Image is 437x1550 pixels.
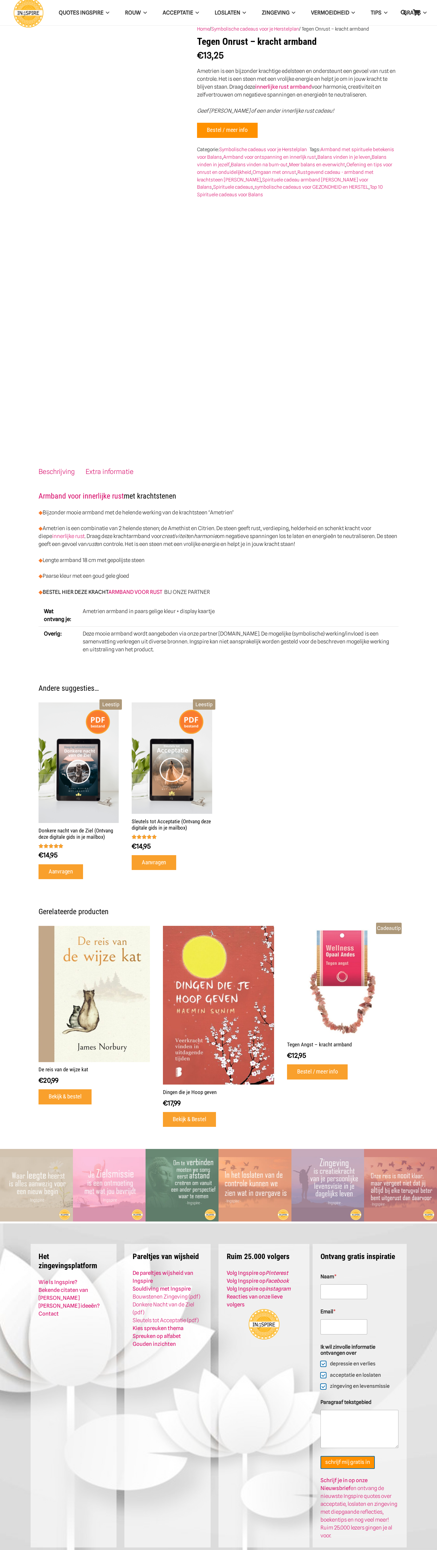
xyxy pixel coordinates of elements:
[39,525,43,531] span: ◆
[39,589,164,595] strong: BESTEL HIER DEZE KRACHT
[197,108,334,114] em: Geef [PERSON_NAME] of een ander innerlijke rust cadeau!
[320,1399,398,1405] label: Paragraaf tekstgebied
[132,834,158,840] span: Gewaardeerd uit 5
[197,123,258,138] button: Bestel / meer info
[163,926,274,1108] a: Dingen die je Hoop geven €17,99
[291,1149,364,1222] img: Zingeving is ceatiekracht van je persoonlijke levensvisie in je dagelijks leven - citaat van Inge...
[132,702,212,851] a: LeestipSleutels tot Acceptatie (Ontvang deze digitale gids in je mailbox)Gewaardeerd 5.00 uit 5 €...
[39,1279,77,1285] a: Wie is Ingspire?
[197,154,386,168] a: Balans vinden in jezelf
[39,702,119,860] a: LeestipDonkere nacht van de Ziel (Ontvang deze digitale gids in je mailbox)Gewaardeerd 5.00 uit 5...
[132,702,212,814] img: Leren accepteren en loslaten - tips, gevoelens en wijsheden over acceptatie van het zingevingspla...
[395,5,434,21] a: GRATISGRATIS Menu
[227,1293,283,1308] a: Reacties van onze lieve volgers
[197,25,398,33] nav: Breadcrumb
[163,9,193,16] span: Acceptatie
[39,1310,59,1317] a: Contact
[133,1341,176,1347] a: Gouden inzichten
[381,5,387,21] span: TIPS Menu
[254,184,368,190] a: symbolische cadeaus voor GEZONDHEID en HERSTEL
[39,509,398,517] p: Bijzonder mooie armband met de helende werking van de krachtsteen ‘Ametrien’
[320,1456,374,1469] button: schrijf mij gratis in
[132,842,136,850] span: €
[39,604,398,657] table: Productgegevens
[219,146,307,152] a: Symbolische cadeaus voor je Herstelplan
[197,162,392,175] a: Oefening en tips voor onrust en onduidelijkheid
[39,626,77,657] th: Overig:
[311,9,349,16] span: VERMOEIDHEID
[227,1270,288,1276] strong: Volg Ingspire op
[39,492,124,500] a: Armband voor innerlijke rust
[51,5,117,21] a: QUOTES INGSPIREQUOTES INGSPIRE Menu
[132,842,151,850] bdi: 14,95
[194,533,217,539] em: harmonie
[39,851,43,859] span: €
[197,50,203,60] span: €
[193,5,199,21] span: Acceptatie Menu
[197,36,398,47] h1: Tegen Onrust – kracht armband
[320,1252,395,1261] strong: Ontvang gratis inspiratie
[218,1150,291,1156] a: In het loslaten van de controle kunnen we zien wat in overgave is – citaat van Ingspire
[266,1286,290,1292] em: Instagram
[132,834,158,840] div: Gewaardeerd 5.00 uit 5
[163,926,274,1085] img: nzichten en adviezen van de inspirerende boeddhistische leermeester Haemin Sunim voor het omgaan ...
[326,1361,375,1367] label: depressie en verlies
[39,573,43,579] span: ◆
[266,1278,289,1284] em: Facebook
[39,1252,97,1270] strong: Het zingevingsplatform
[287,1051,306,1059] bdi: 12,95
[197,177,368,190] a: Spirituele cadeau armband [PERSON_NAME] voor Balans
[39,589,43,595] span: ◆
[320,1477,397,1539] a: Schrijf je in op onze Nieuwsbriefen ontvang de nieuwste Ingspire quotes over acceptatie, loslaten...
[133,1252,199,1261] strong: Pareltjes van wijsheid
[117,5,154,21] a: ROUWROUW Menu
[39,702,119,823] img: Digitale spirituele gids voor meer zingeving bij depressie, uitzichtloosheid, rouw en verdriet - ...
[125,9,141,16] span: ROUW
[146,1149,218,1222] img: Quote over Verbinding - Om te verbinden moeten we afstand creëren om vanuit een ander perspectief...
[39,907,398,916] h2: Gerelateerde producten
[253,169,296,175] a: Omgaan met onrust
[39,524,398,548] p: Ametrien is een combinatie van 2 helende stenen; de Amethist en Citrien. De steen geeft rust, ver...
[39,604,77,626] th: Wat ontvang je:
[213,184,253,190] a: Spirituele cadeaus
[363,5,395,21] a: TIPSTIPS Menu
[197,146,394,198] span: Tags: , , , , , , , , , , , ,
[289,162,345,168] a: Meer balans en evenwicht
[290,5,295,21] span: Zingeving Menu
[83,607,393,615] p: Ametrien armband in paars gelige kleur + display kaartje
[227,1286,290,1292] strong: Volg Ingspire op
[39,572,398,580] p: Paarse kleur met een goud gele gloed
[146,1150,218,1156] a: Om te verbinden moeten we soms eerst afstand creëren – Citaat van Ingspire
[39,843,64,849] span: Gewaardeerd uit 5
[326,1372,381,1379] label: acceptatie en loslaten
[254,5,303,21] a: ZingevingZingeving Menu
[39,556,398,564] p: Lengte armband 18 cm met gepolijste steen
[227,1252,290,1261] strong: Ruim 25.000 volgers
[218,1149,291,1222] img: Spreuk over controle loslaten om te accepteren wat is - citaat van Ingspire
[287,1064,348,1080] a: Bestel / meer info
[39,1287,88,1301] a: Bekende citaten van [PERSON_NAME]
[39,827,119,840] h2: Donkere nacht van de Ziel (Ontvang deze digitale gids in je mailbox)
[133,1270,193,1284] a: De pareltjes wijsheid van Ingspire
[39,492,176,500] b: met krachtstenen
[73,1150,146,1156] a: Je zielsmissie is een ontmoeting met wat jou bevrijdt ©
[197,26,210,32] a: Home
[349,5,355,21] span: VERMOEIDHEID Menu
[421,5,427,21] span: GRATIS Menu
[364,1149,437,1222] img: Zinvolle Ingspire Quote over terugval met levenswijsheid voor meer vertrouwen en moed die helpt b...
[133,1325,183,1331] a: Kies spreuken thema
[39,926,150,1085] a: De reis van de wijze kat €20,99
[303,5,363,21] a: VERMOEIDHEIDVERMOEIDHEID Menu
[39,557,43,563] span: ◆
[287,1051,292,1059] span: €
[52,533,85,539] a: innerlijke rust
[287,926,398,1037] img: Krachtsteen armband angst verminderen - Bestel dit emotioneel cadeau tegen Angst voor in moeilijk...
[207,5,254,21] a: LoslatenLoslaten Menu
[39,588,398,596] p: BIJ ONZE PARTNER
[240,5,246,21] span: Loslaten Menu
[287,926,398,1060] a: CadeautipTegen Angst – kracht armband €12,95
[231,162,288,168] a: Balans vinden na burn-out
[87,541,96,547] em: rust
[326,1383,390,1390] label: zingeving en levensmissie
